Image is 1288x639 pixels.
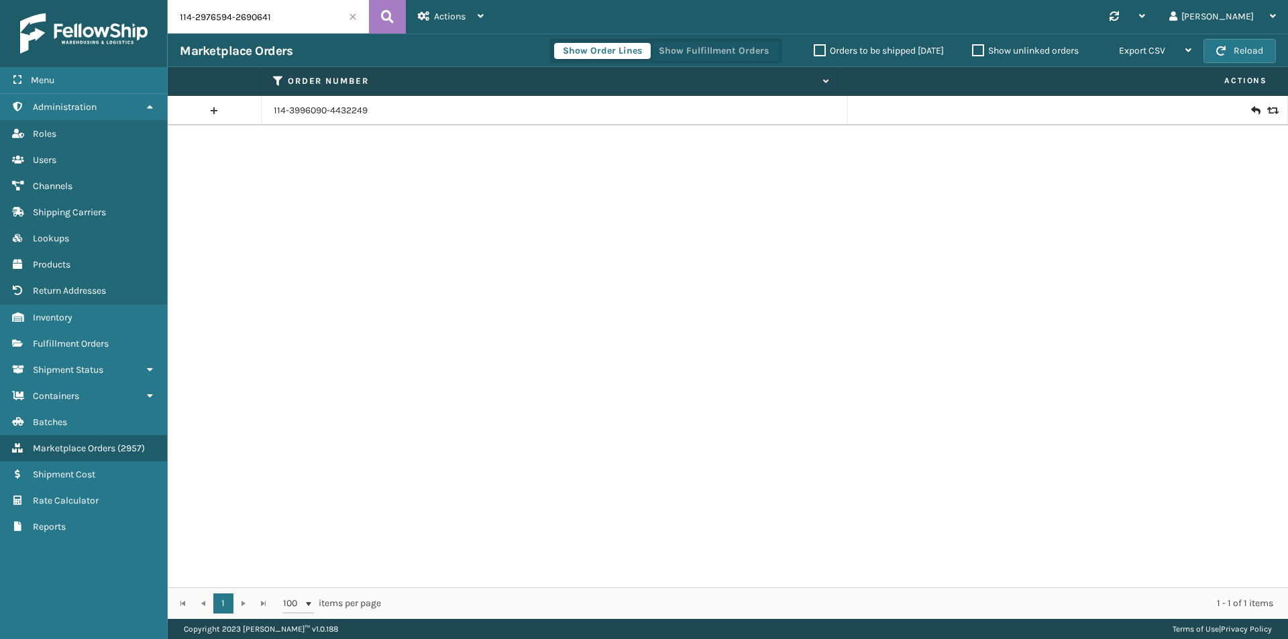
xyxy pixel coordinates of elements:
label: Orders to be shipped [DATE] [814,45,944,56]
span: Shipment Status [33,364,103,375]
span: Fulfillment Orders [33,338,109,349]
img: logo [20,13,148,54]
span: Export CSV [1119,45,1165,56]
a: 1 [213,593,233,614]
span: items per page [283,593,381,614]
span: ( 2957 ) [117,443,145,454]
span: Rate Calculator [33,495,99,506]
span: Reports [33,521,66,532]
span: Channels [33,180,72,192]
a: Terms of Use [1173,624,1219,634]
span: Roles [33,128,56,139]
span: Actions [847,70,1275,92]
span: Menu [31,74,54,86]
h3: Marketplace Orders [180,43,292,59]
div: | [1173,619,1272,639]
span: Inventory [33,312,72,323]
span: 100 [283,597,303,610]
span: Users [33,154,56,166]
span: Shipment Cost [33,469,95,480]
p: Copyright 2023 [PERSON_NAME]™ v 1.0.188 [184,619,338,639]
a: 114-3996090-4432249 [274,104,368,117]
span: Return Addresses [33,285,106,296]
span: Batches [33,416,67,428]
button: Show Fulfillment Orders [650,43,777,59]
button: Show Order Lines [554,43,651,59]
a: Privacy Policy [1221,624,1272,634]
span: Products [33,259,70,270]
label: Order Number [288,75,816,87]
span: Actions [434,11,466,22]
label: Show unlinked orders [972,45,1079,56]
span: Administration [33,101,97,113]
span: Containers [33,390,79,402]
i: Replace [1267,106,1275,115]
i: Create Return Label [1251,104,1259,117]
button: Reload [1203,39,1276,63]
span: Marketplace Orders [33,443,115,454]
div: 1 - 1 of 1 items [400,597,1273,610]
span: Shipping Carriers [33,207,106,218]
span: Lookups [33,233,69,244]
